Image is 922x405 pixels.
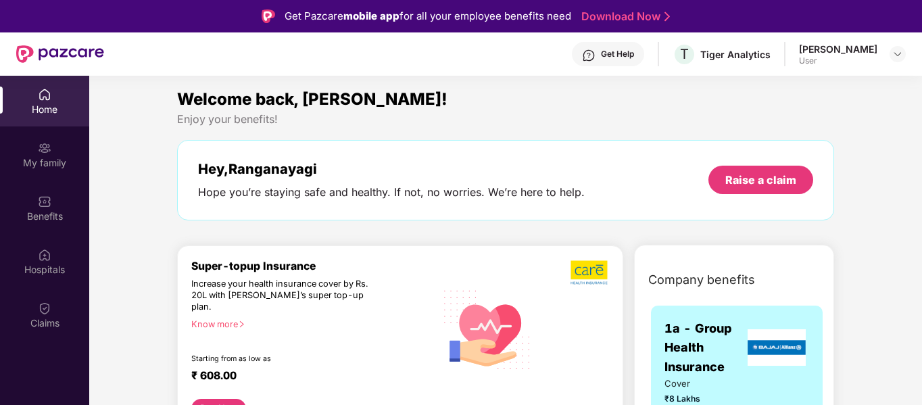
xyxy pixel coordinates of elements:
[435,276,540,382] img: svg+xml;base64,PHN2ZyB4bWxucz0iaHR0cDovL3d3dy53My5vcmcvMjAwMC9zdmciIHhtbG5zOnhsaW5rPSJodHRwOi8vd3...
[198,161,585,177] div: Hey, Ranganayagi
[664,377,728,391] span: Cover
[177,89,447,109] span: Welcome back, [PERSON_NAME]!
[582,49,596,62] img: svg+xml;base64,PHN2ZyBpZD0iSGVscC0zMngzMiIgeG1sbnM9Imh0dHA6Ly93d3cudzMub3JnLzIwMDAvc3ZnIiB3aWR0aD...
[191,279,377,313] div: Increase your health insurance cover by Rs. 20L with [PERSON_NAME]’s super top-up plan.
[38,88,51,101] img: svg+xml;base64,PHN2ZyBpZD0iSG9tZSIgeG1sbnM9Imh0dHA6Ly93d3cudzMub3JnLzIwMDAvc3ZnIiB3aWR0aD0iMjAiIG...
[177,112,834,126] div: Enjoy your benefits!
[191,354,378,364] div: Starting from as low as
[38,141,51,155] img: svg+xml;base64,PHN2ZyB3aWR0aD0iMjAiIGhlaWdodD0iMjAiIHZpZXdCb3g9IjAgMCAyMCAyMCIgZmlsbD0ibm9uZSIgeG...
[38,248,51,262] img: svg+xml;base64,PHN2ZyBpZD0iSG9zcGl0YWxzIiB4bWxucz0iaHR0cDovL3d3dy53My5vcmcvMjAwMC9zdmciIHdpZHRoPS...
[198,185,585,199] div: Hope you’re staying safe and healthy. If not, no worries. We’re here to help.
[16,45,104,63] img: New Pazcare Logo
[680,46,689,62] span: T
[581,9,666,24] a: Download Now
[38,195,51,208] img: svg+xml;base64,PHN2ZyBpZD0iQmVuZWZpdHMiIHhtbG5zPSJodHRwOi8vd3d3LnczLm9yZy8yMDAwL3N2ZyIgd2lkdGg9Ij...
[601,49,634,59] div: Get Help
[700,48,771,61] div: Tiger Analytics
[191,319,427,329] div: Know more
[343,9,399,22] strong: mobile app
[799,55,877,66] div: User
[238,320,245,328] span: right
[664,392,728,405] span: ₹8 Lakhs
[38,302,51,315] img: svg+xml;base64,PHN2ZyBpZD0iQ2xhaW0iIHhtbG5zPSJodHRwOi8vd3d3LnczLm9yZy8yMDAwL3N2ZyIgd2lkdGg9IjIwIi...
[748,329,806,366] img: insurerLogo
[725,172,796,187] div: Raise a claim
[664,319,744,377] span: 1a - Group Health Insurance
[892,49,903,59] img: svg+xml;base64,PHN2ZyBpZD0iRHJvcGRvd24tMzJ4MzIiIHhtbG5zPSJodHRwOi8vd3d3LnczLm9yZy8yMDAwL3N2ZyIgd2...
[285,8,571,24] div: Get Pazcare for all your employee benefits need
[191,369,422,385] div: ₹ 608.00
[664,9,670,24] img: Stroke
[191,260,435,272] div: Super-topup Insurance
[571,260,609,285] img: b5dec4f62d2307b9de63beb79f102df3.png
[648,270,755,289] span: Company benefits
[262,9,275,23] img: Logo
[799,43,877,55] div: [PERSON_NAME]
